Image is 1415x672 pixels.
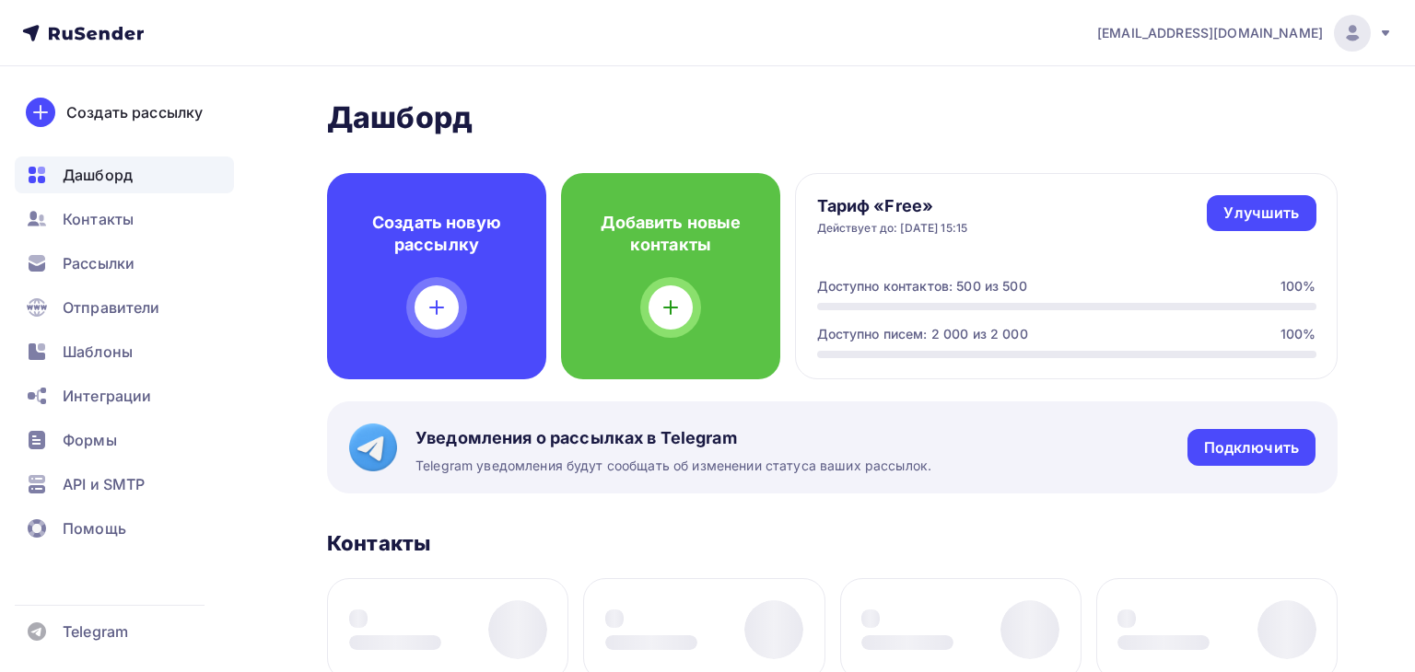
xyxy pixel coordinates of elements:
[15,422,234,458] a: Формы
[357,212,517,256] h4: Создать новую рассылку
[63,473,145,495] span: API и SMTP
[15,156,234,193] a: Дашборд
[327,530,430,556] h3: Контакты
[63,208,134,230] span: Контакты
[63,296,160,319] span: Отправители
[1281,325,1316,343] div: 100%
[415,457,931,475] span: Telegram уведомления будут сообщать об изменении статуса ваших рассылок.
[63,385,151,407] span: Интеграции
[63,517,126,539] span: Помощь
[63,341,133,363] span: Шаблоны
[817,325,1028,343] div: Доступно писем: 2 000 из 2 000
[1204,437,1299,458] div: Подключить
[15,245,234,282] a: Рассылки
[1207,195,1316,231] a: Улучшить
[817,277,1027,295] div: Доступно контактов: 500 из 500
[63,620,128,643] span: Telegram
[1223,203,1299,224] div: Улучшить
[15,201,234,238] a: Контакты
[63,429,117,451] span: Формы
[1281,277,1316,295] div: 100%
[15,333,234,370] a: Шаблоны
[817,195,968,217] h4: Тариф «Free»
[817,221,968,236] div: Действует до: [DATE] 15:15
[1097,15,1393,52] a: [EMAIL_ADDRESS][DOMAIN_NAME]
[1097,24,1323,42] span: [EMAIL_ADDRESS][DOMAIN_NAME]
[415,427,931,449] span: Уведомления о рассылках в Telegram
[15,289,234,326] a: Отправители
[63,252,134,274] span: Рассылки
[66,101,203,123] div: Создать рассылку
[63,164,133,186] span: Дашборд
[591,212,751,256] h4: Добавить новые контакты
[327,99,1338,136] h2: Дашборд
